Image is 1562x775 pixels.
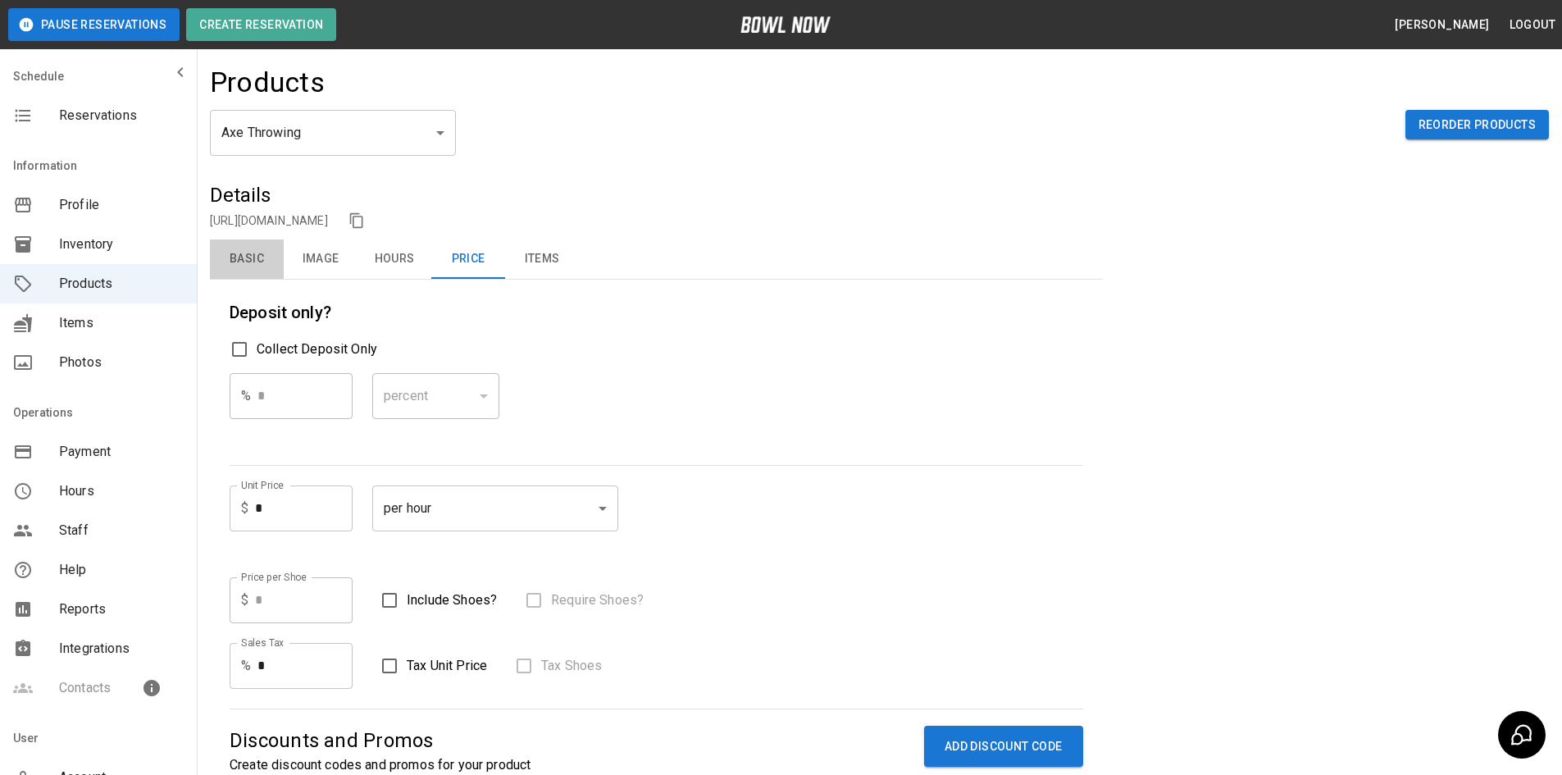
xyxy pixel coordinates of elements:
button: Reorder Products [1405,110,1549,140]
button: [PERSON_NAME] [1388,10,1496,40]
span: Photos [59,353,184,372]
span: Products [59,274,184,294]
div: basic tabs example [210,239,1103,279]
a: [URL][DOMAIN_NAME] [210,214,328,227]
span: Tax Shoes [541,656,602,676]
button: Pause Reservations [8,8,180,41]
span: Staff [59,521,184,540]
span: Reservations [59,106,184,125]
span: Inventory [59,235,184,254]
span: Help [59,560,184,580]
button: Basic [210,239,284,279]
p: Create discount codes and promos for your product [230,755,531,775]
p: $ [241,499,248,518]
p: $ [241,590,248,610]
span: Hours [59,481,184,501]
button: Logout [1503,10,1562,40]
h4: Products [210,66,325,100]
button: Create Reservation [186,8,336,41]
p: % [241,656,251,676]
div: Axe Throwing [210,110,456,156]
p: Discounts and Promos [230,726,531,755]
span: Include Shoes? [407,590,497,610]
h6: Deposit only? [230,299,1083,326]
span: Tax Unit Price [407,656,487,676]
button: ADD DISCOUNT CODE [924,726,1083,768]
span: Integrations [59,639,184,659]
div: percent [372,373,499,419]
span: Reports [59,599,184,619]
button: Hours [357,239,431,279]
img: logo [740,16,831,33]
p: % [241,386,251,406]
button: Image [284,239,357,279]
button: Items [505,239,579,279]
span: Profile [59,195,184,215]
span: Require Shoes? [551,590,644,610]
span: Collect Deposit Only [257,340,377,359]
span: Payment [59,442,184,462]
span: Items [59,313,184,333]
button: copy link [344,208,369,233]
div: per hour [372,486,618,531]
h5: Details [210,182,1103,208]
button: Price [431,239,505,279]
